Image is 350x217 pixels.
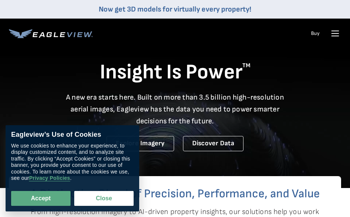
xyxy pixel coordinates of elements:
a: Buy [311,30,320,37]
a: Explore Imagery [107,136,174,151]
div: Eagleview’s Use of Cookies [11,131,134,139]
p: A new era starts here. Built on more than 3.5 billion high-resolution aerial images, Eagleview ha... [62,91,289,127]
sup: TM [242,62,251,69]
h1: Insight Is Power [9,59,341,85]
a: Now get 3D models for virtually every property! [99,5,251,14]
a: Discover Data [183,136,243,151]
div: We use cookies to enhance your experience, to display customized content, and to analyze site tra... [11,143,134,182]
h2: A Distinctive Blend of Precision, Performance, and Value [9,188,341,200]
a: Privacy Policies [29,175,70,182]
button: Close [74,191,134,206]
button: Accept [11,191,71,206]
